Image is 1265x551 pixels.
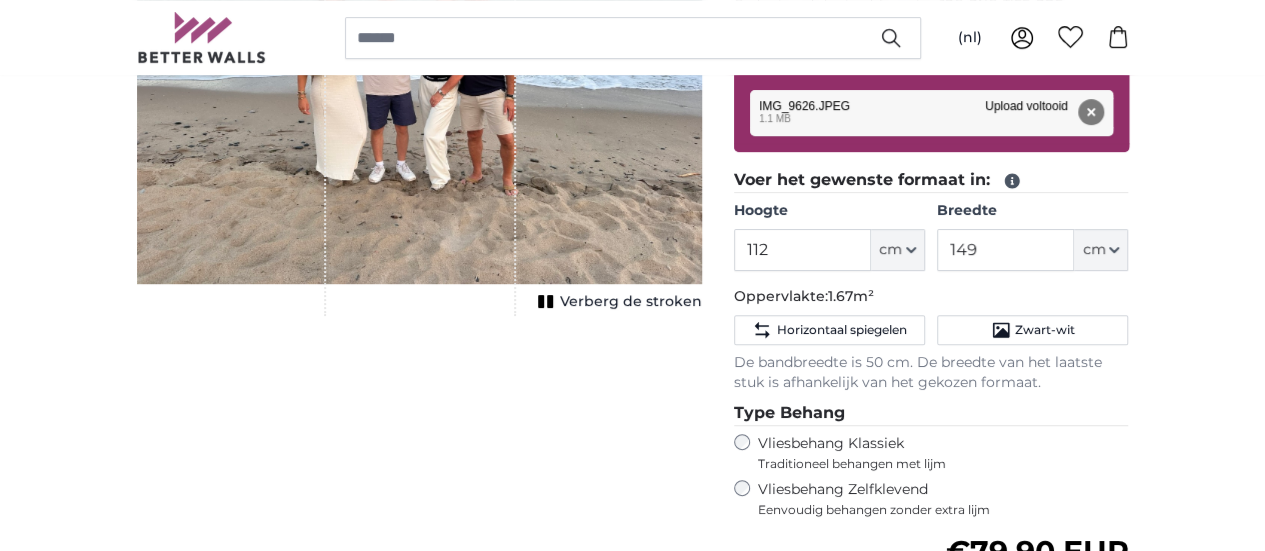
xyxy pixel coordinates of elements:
button: Zwart-wit [937,315,1128,345]
label: Hoogte [734,201,925,221]
span: Eenvoudig behangen zonder extra lijm [758,502,1129,518]
span: Zwart-wit [1015,322,1075,338]
span: cm [879,240,902,260]
button: (nl) [942,20,998,56]
button: cm [1074,229,1128,271]
span: Traditioneel behangen met lijm [758,456,1092,472]
button: Horizontaal spiegelen [734,315,925,345]
label: Vliesbehang Klassiek [758,434,1092,472]
legend: Voer het gewenste formaat in: [734,168,1129,193]
label: Vliesbehang Zelfklevend [758,480,1129,518]
span: 1.67m² [828,287,874,305]
button: cm [871,229,925,271]
span: Horizontaal spiegelen [776,322,906,338]
span: cm [1082,240,1105,260]
label: Breedte [937,201,1128,221]
p: Oppervlakte: [734,287,1129,307]
img: Betterwalls [137,12,267,63]
p: De bandbreedte is 50 cm. De breedte van het laatste stuk is afhankelijk van het gekozen formaat. [734,353,1129,393]
legend: Type Behang [734,401,1129,426]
